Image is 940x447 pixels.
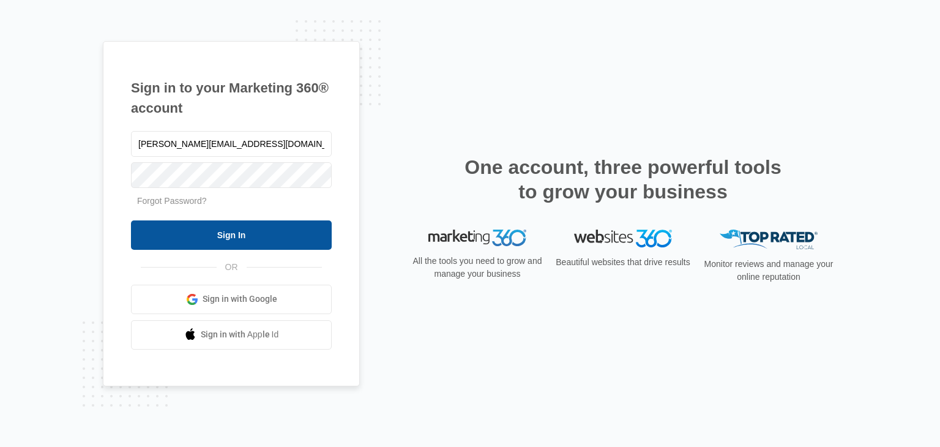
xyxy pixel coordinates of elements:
[203,293,277,306] span: Sign in with Google
[409,255,546,280] p: All the tools you need to grow and manage your business
[574,230,672,247] img: Websites 360
[217,261,247,274] span: OR
[201,328,279,341] span: Sign in with Apple Id
[131,285,332,314] a: Sign in with Google
[131,320,332,350] a: Sign in with Apple Id
[700,258,837,284] p: Monitor reviews and manage your online reputation
[461,155,785,204] h2: One account, three powerful tools to grow your business
[554,256,692,269] p: Beautiful websites that drive results
[428,230,526,247] img: Marketing 360
[720,230,818,250] img: Top Rated Local
[131,78,332,118] h1: Sign in to your Marketing 360® account
[131,220,332,250] input: Sign In
[131,131,332,157] input: Email
[137,196,207,206] a: Forgot Password?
